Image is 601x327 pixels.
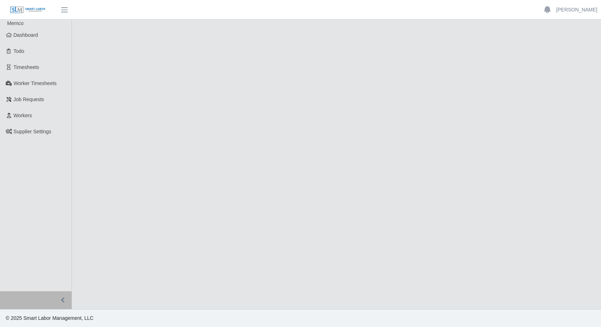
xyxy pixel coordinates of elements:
[14,48,24,54] span: Todo
[14,96,44,102] span: Job Requests
[7,20,24,26] span: Memco
[14,80,57,86] span: Worker Timesheets
[6,315,93,321] span: © 2025 Smart Labor Management, LLC
[14,32,38,38] span: Dashboard
[14,113,32,118] span: Workers
[10,6,46,14] img: SLM Logo
[556,6,597,14] a: [PERSON_NAME]
[14,129,52,134] span: Supplier Settings
[14,64,39,70] span: Timesheets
